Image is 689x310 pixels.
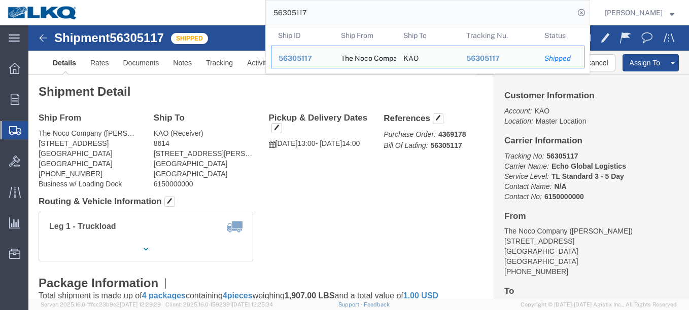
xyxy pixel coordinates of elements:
img: logo [7,5,78,20]
button: [PERSON_NAME] [604,7,675,19]
input: Search for shipment number, reference number [266,1,574,25]
th: Ship From [334,25,397,46]
table: Search Results [271,25,590,73]
th: Ship ID [271,25,334,46]
div: 56305117 [466,53,531,64]
span: Client: 2025.16.0-1592391 [165,301,273,307]
th: Tracking Nu. [459,25,538,46]
span: Server: 2025.16.0-1ffcc23b9e2 [41,301,161,307]
span: Charan Munikrishnappa [605,7,663,18]
div: The Noco Company [341,46,390,68]
span: 56305117 [279,54,312,62]
span: 56305117 [466,54,500,62]
a: Support [338,301,364,307]
div: Shipped [544,53,577,64]
span: [DATE] 12:29:29 [120,301,161,307]
span: Copyright © [DATE]-[DATE] Agistix Inc., All Rights Reserved [521,300,677,309]
div: KAO [403,46,419,68]
iframe: FS Legacy Container [28,25,689,299]
a: Feedback [364,301,390,307]
span: [DATE] 12:25:34 [232,301,273,307]
th: Status [537,25,584,46]
th: Ship To [396,25,459,46]
div: 56305117 [279,53,327,64]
